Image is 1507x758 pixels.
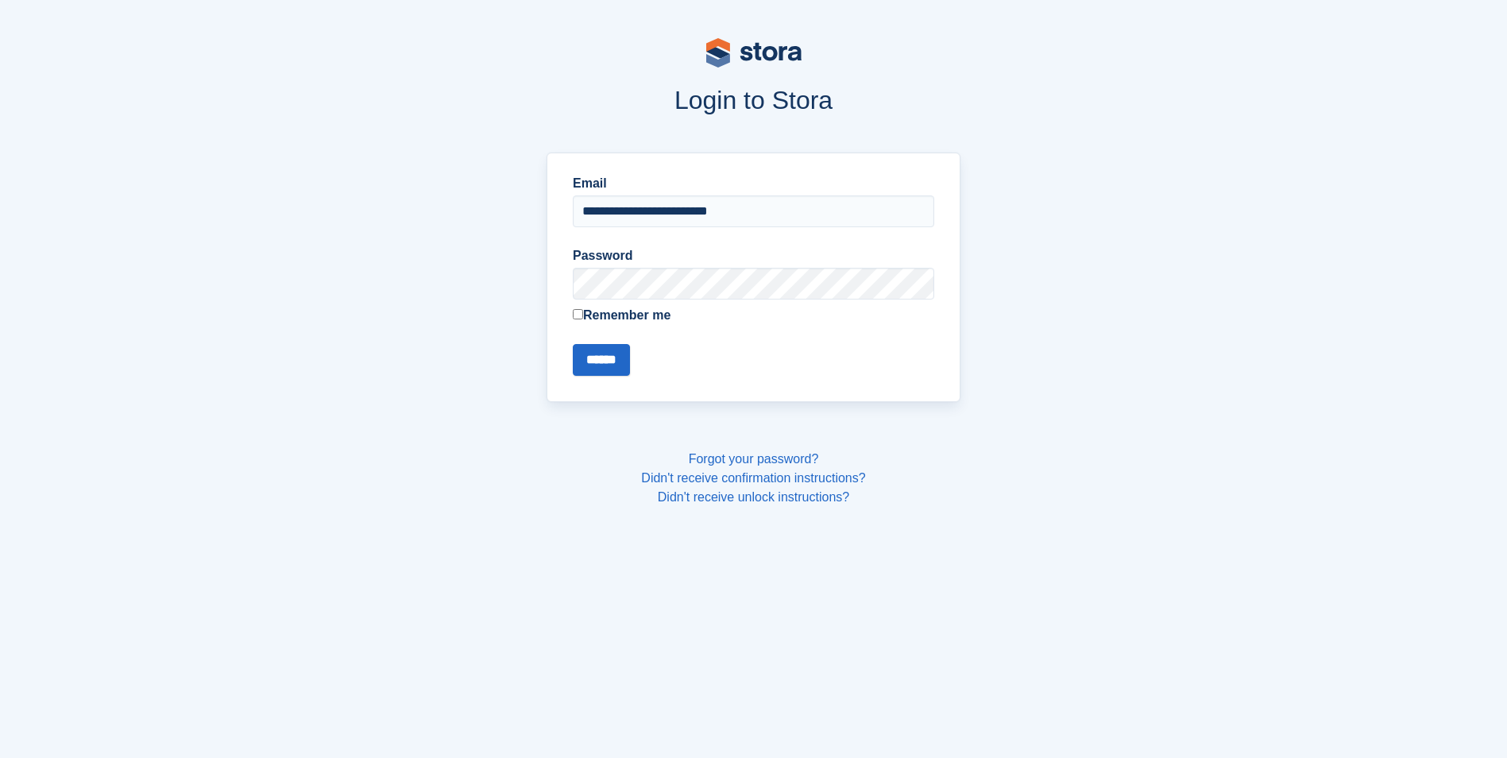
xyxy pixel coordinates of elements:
[573,246,934,265] label: Password
[244,86,1264,114] h1: Login to Stora
[658,490,849,504] a: Didn't receive unlock instructions?
[573,174,934,193] label: Email
[706,38,802,68] img: stora-logo-53a41332b3708ae10de48c4981b4e9114cc0af31d8433b30ea865607fb682f29.svg
[573,306,934,325] label: Remember me
[573,309,583,319] input: Remember me
[689,452,819,466] a: Forgot your password?
[641,471,865,485] a: Didn't receive confirmation instructions?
